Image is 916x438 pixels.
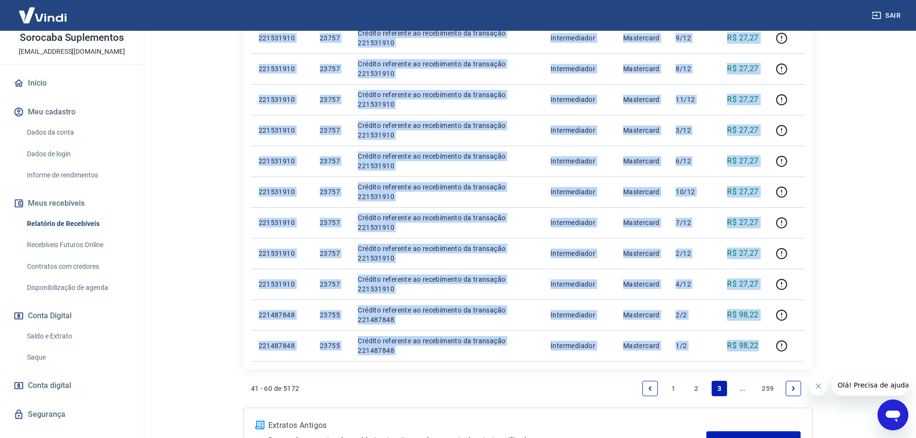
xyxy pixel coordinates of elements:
p: Crédito referente ao recebimento da transação 221531910 [358,28,535,48]
p: Crédito referente ao recebimento da transação 221531910 [358,59,535,78]
a: Informe de rendimentos [23,165,132,185]
p: 221531910 [259,279,304,289]
p: Intermediador [551,310,608,320]
p: 221487848 [259,341,304,350]
a: Jump forward [735,381,750,396]
p: Mastercard [623,218,661,227]
p: R$ 98,22 [727,340,758,351]
p: Extratos Antigos [268,420,707,431]
a: Disponibilização de agenda [23,278,132,298]
p: 221531910 [259,249,304,258]
p: Intermediador [551,249,608,258]
p: 23755 [320,310,342,320]
p: 221531910 [259,64,304,74]
a: Conta digital [12,375,132,396]
p: 23757 [320,64,342,74]
button: Meu cadastro [12,101,132,123]
p: Crédito referente ao recebimento da transação 221531910 [358,121,535,140]
p: Mastercard [623,64,661,74]
iframe: Botão para abrir a janela de mensagens [878,400,908,430]
p: Crédito referente ao recebimento da transação 221487848 [358,336,535,355]
p: Intermediador [551,95,608,104]
p: 9/12 [676,33,704,43]
p: 11/12 [676,95,704,104]
p: R$ 27,27 [727,186,758,198]
p: Mastercard [623,187,661,197]
p: 221531910 [259,156,304,166]
iframe: Fechar mensagem [809,376,828,396]
p: 23757 [320,95,342,104]
p: Crédito referente ao recebimento da transação 221531910 [358,182,535,201]
p: Mastercard [623,249,661,258]
p: 23757 [320,156,342,166]
a: Page 2 [689,381,704,396]
p: 221531910 [259,187,304,197]
p: 23757 [320,187,342,197]
span: Conta digital [28,379,71,392]
p: R$ 27,27 [727,217,758,228]
p: R$ 27,27 [727,248,758,259]
p: Mastercard [623,33,661,43]
p: 23757 [320,218,342,227]
p: 4/12 [676,279,704,289]
p: 221531910 [259,33,304,43]
p: 23757 [320,33,342,43]
p: 221531910 [259,125,304,135]
a: Dados da conta [23,123,132,142]
p: Crédito referente ao recebimento da transação 221531910 [358,213,535,232]
p: 10/12 [676,187,704,197]
p: R$ 27,27 [727,155,758,167]
p: R$ 98,22 [727,309,758,321]
p: 23755 [320,341,342,350]
button: Meus recebíveis [12,193,132,214]
p: R$ 27,27 [727,94,758,105]
p: R$ 27,27 [727,32,758,44]
p: R$ 27,27 [727,63,758,75]
p: Intermediador [551,187,608,197]
p: Crédito referente ao recebimento da transação 221487848 [358,305,535,325]
p: Crédito referente ao recebimento da transação 221531910 [358,244,535,263]
a: Saque [23,348,132,367]
p: 41 - 60 de 5172 [251,384,300,393]
p: 221487848 [259,310,304,320]
p: [EMAIL_ADDRESS][DOMAIN_NAME] [19,47,125,57]
p: Intermediador [551,279,608,289]
p: 23757 [320,279,342,289]
button: Sair [870,7,904,25]
p: Crédito referente ao recebimento da transação 221531910 [358,151,535,171]
p: Mastercard [623,341,661,350]
p: Mastercard [623,95,661,104]
p: Mastercard [623,156,661,166]
img: Vindi [12,0,74,30]
a: Page 1 [665,381,681,396]
iframe: Mensagem da empresa [832,375,908,396]
p: 8/12 [676,64,704,74]
a: Next page [786,381,801,396]
p: 221531910 [259,95,304,104]
a: Recebíveis Futuros Online [23,235,132,255]
a: Contratos com credores [23,257,132,276]
p: 3/12 [676,125,704,135]
p: 2/12 [676,249,704,258]
p: 7/12 [676,218,704,227]
img: ícone [255,421,264,429]
p: Intermediador [551,64,608,74]
a: Page 3 is your current page [712,381,727,396]
p: 1/2 [676,341,704,350]
p: R$ 27,27 [727,125,758,136]
p: Mastercard [623,279,661,289]
a: Segurança [12,404,132,425]
a: Saldo e Extrato [23,326,132,346]
p: Intermediador [551,33,608,43]
p: Intermediador [551,125,608,135]
p: Crédito referente ao recebimento da transação 221531910 [358,90,535,109]
p: 2/2 [676,310,704,320]
p: 221531910 [259,218,304,227]
p: 23757 [320,125,342,135]
button: Conta Digital [12,305,132,326]
p: Intermediador [551,218,608,227]
a: Relatório de Recebíveis [23,214,132,234]
p: Crédito referente ao recebimento da transação 221531910 [358,275,535,294]
p: Sorocaba Suplementos [20,33,124,43]
a: Dados de login [23,144,132,164]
